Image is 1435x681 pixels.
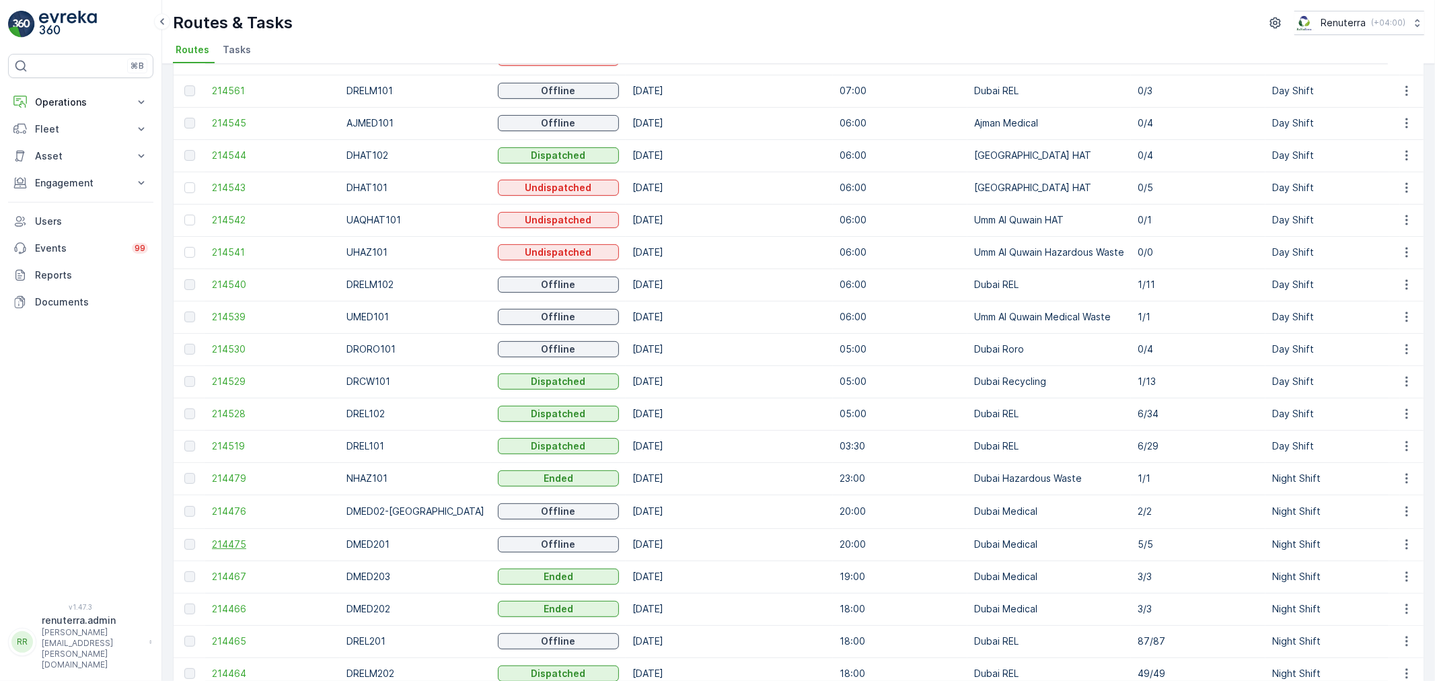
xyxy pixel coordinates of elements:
td: Night Shift [1265,561,1400,593]
td: Day Shift [1265,268,1400,301]
button: Ended [498,601,619,617]
button: Asset [8,143,153,170]
td: 06:00 [833,107,967,139]
td: DREL201 [340,625,491,657]
button: Engagement [8,170,153,196]
div: Toggle Row Selected [184,604,195,614]
a: 214519 [212,439,333,453]
span: 214540 [212,278,333,291]
td: Day Shift [1265,333,1400,365]
p: Reports [35,268,148,282]
td: Umm Al Quwain Hazardous Waste [967,236,1131,268]
a: 214464 [212,667,333,680]
p: Offline [542,343,576,356]
td: 6/34 [1131,398,1265,430]
button: Dispatched [498,373,619,390]
td: Night Shift [1265,593,1400,625]
td: 23:00 [833,462,967,495]
button: Dispatched [498,406,619,422]
td: [DATE] [626,561,833,593]
p: ⌘B [131,61,144,71]
p: Routes & Tasks [173,12,293,34]
button: Offline [498,83,619,99]
p: Renuterra [1321,16,1366,30]
td: Day Shift [1265,172,1400,204]
td: 20:00 [833,528,967,561]
button: Operations [8,89,153,116]
td: NHAZ101 [340,462,491,495]
td: 0/4 [1131,139,1265,172]
td: DRELM102 [340,268,491,301]
button: Renuterra(+04:00) [1294,11,1424,35]
td: [DATE] [626,495,833,528]
div: Toggle Row Selected [184,441,195,452]
td: [DATE] [626,75,833,107]
a: 214561 [212,84,333,98]
td: AJMED101 [340,107,491,139]
a: 214541 [212,246,333,259]
p: Undispatched [525,181,592,194]
td: [DATE] [626,528,833,561]
td: Day Shift [1265,107,1400,139]
td: [DATE] [626,430,833,462]
a: 214530 [212,343,333,356]
a: 214528 [212,407,333,421]
td: DRORO101 [340,333,491,365]
td: [DATE] [626,462,833,495]
a: 214543 [212,181,333,194]
button: Offline [498,633,619,649]
td: Day Shift [1265,236,1400,268]
td: [DATE] [626,204,833,236]
td: 0/0 [1131,236,1265,268]
p: Fleet [35,122,126,136]
p: Offline [542,84,576,98]
button: Offline [498,536,619,552]
td: 05:00 [833,365,967,398]
a: Users [8,208,153,235]
div: Toggle Row Selected [184,150,195,161]
td: 03:30 [833,430,967,462]
p: Dispatched [531,375,586,388]
a: 214529 [212,375,333,388]
p: Asset [35,149,126,163]
td: DHAT102 [340,139,491,172]
p: Undispatched [525,246,592,259]
p: Undispatched [525,213,592,227]
td: Day Shift [1265,139,1400,172]
td: DRCW101 [340,365,491,398]
a: 214476 [212,505,333,518]
p: Engagement [35,176,126,190]
td: 06:00 [833,139,967,172]
p: Ended [544,570,573,583]
p: Operations [35,96,126,109]
p: Offline [542,310,576,324]
td: [DATE] [626,301,833,333]
p: 99 [135,243,145,254]
a: 214475 [212,538,333,551]
p: Offline [542,116,576,130]
td: UAQHAT101 [340,204,491,236]
a: 214466 [212,602,333,616]
a: Events99 [8,235,153,262]
td: UHAZ101 [340,236,491,268]
p: Offline [542,635,576,648]
div: Toggle Row Selected [184,118,195,129]
p: Users [35,215,148,228]
div: Toggle Row Selected [184,408,195,419]
td: [DATE] [626,139,833,172]
div: Toggle Row Selected [184,376,195,387]
td: 0/1 [1131,204,1265,236]
div: Toggle Row Selected [184,473,195,484]
p: Offline [542,538,576,551]
a: 214465 [212,635,333,648]
span: Tasks [223,43,251,57]
td: DREL101 [340,430,491,462]
td: 06:00 [833,268,967,301]
a: 214539 [212,310,333,324]
td: Dubai REL [967,268,1131,301]
td: DMED02-[GEOGRAPHIC_DATA] [340,495,491,528]
button: Undispatched [498,212,619,228]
